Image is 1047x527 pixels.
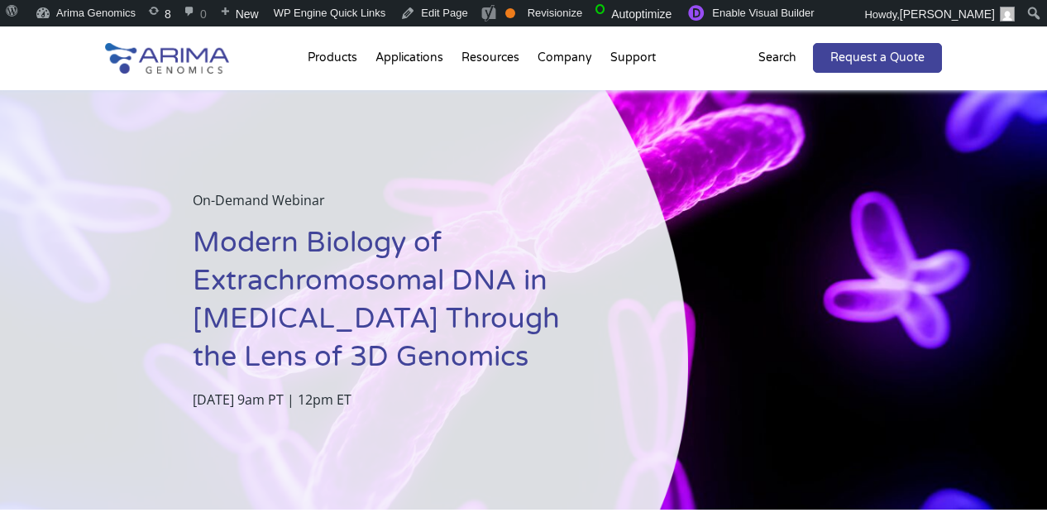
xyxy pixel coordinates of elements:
[193,389,605,410] p: [DATE] 9am PT | 12pm ET
[505,8,515,18] div: OK
[193,224,605,389] h1: Modern Biology of Extrachromosomal DNA in [MEDICAL_DATA] Through the Lens of 3D Genomics
[758,47,796,69] p: Search
[813,43,942,73] a: Request a Quote
[900,7,995,21] span: [PERSON_NAME]
[105,43,229,74] img: Arima-Genomics-logo
[193,189,605,224] p: On-Demand Webinar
